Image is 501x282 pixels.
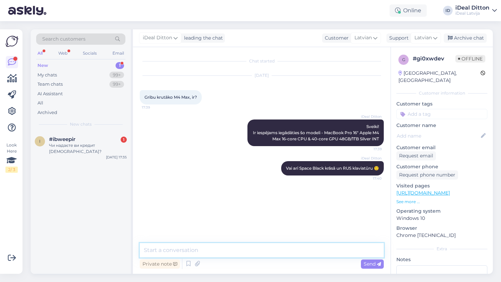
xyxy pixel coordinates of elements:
[402,57,405,62] span: g
[398,70,481,84] div: [GEOGRAPHIC_DATA], [GEOGRAPHIC_DATA]
[443,6,453,15] div: ID
[5,167,18,173] div: 2 / 3
[253,124,380,141] span: Sveiki! Ir iespējams iegādāties šo modeli - MacBook Pro 16" Apple M4 Max 16‑core CPU & 40‑core GP...
[414,34,432,42] span: Latvian
[356,146,382,152] span: 17:39
[5,35,18,48] img: Askly Logo
[356,114,382,119] span: iDeal Ditton
[37,72,57,79] div: My chats
[111,49,125,58] div: Email
[140,58,384,64] div: Chat started
[49,136,75,142] span: #ibweepir
[42,36,86,43] span: Search customers
[396,232,487,239] p: Chrome [TECHNICAL_ID]
[396,90,487,96] div: Customer information
[396,208,487,215] p: Operating system
[390,4,427,17] div: Online
[396,100,487,108] p: Customer tags
[396,163,487,170] p: Customer phone
[396,256,487,263] p: Notes
[455,55,485,62] span: Offline
[356,176,382,181] span: 17:40
[396,151,436,160] div: Request email
[396,182,487,189] p: Visited pages
[396,122,487,129] p: Customer name
[396,215,487,222] p: Windows 10
[142,105,167,110] span: 17:39
[455,5,497,16] a: iDeal DittoniDeal Latvija
[70,121,92,127] span: New chats
[145,95,197,100] span: Gribu krutāko M4 Max, ir?
[396,170,458,180] div: Request phone number
[109,81,124,88] div: 99+
[37,100,43,107] div: All
[396,225,487,232] p: Browser
[109,72,124,79] div: 99+
[397,132,480,140] input: Add name
[37,81,63,88] div: Team chats
[5,142,18,173] div: Look Here
[322,34,349,42] div: Customer
[121,137,127,143] div: 1
[386,34,409,42] div: Support
[396,199,487,205] p: See more ...
[37,90,63,97] div: AI Assistant
[81,49,98,58] div: Socials
[49,142,127,155] div: Чи надаєте ви кредит [DEMOGRAPHIC_DATA]?
[354,34,372,42] span: Latvian
[444,33,487,43] div: Archive chat
[396,190,450,196] a: [URL][DOMAIN_NAME]
[106,155,127,160] div: [DATE] 17:35
[143,34,172,42] span: iDeal Ditton
[455,5,489,11] div: iDeal Ditton
[356,156,382,161] span: iDeal Ditton
[364,261,381,267] span: Send
[39,139,41,144] span: i
[286,166,379,171] span: Vai arī Space Black krāsā un RUS klaviatūru 🙂
[140,72,384,79] div: [DATE]
[116,62,124,69] div: 1
[57,49,69,58] div: Web
[37,109,57,116] div: Archived
[455,11,489,16] div: iDeal Latvija
[36,49,44,58] div: All
[413,55,455,63] div: # gi0xwdev
[140,259,180,269] div: Private note
[181,34,223,42] div: leading the chat
[396,144,487,151] p: Customer email
[37,62,48,69] div: New
[396,109,487,119] input: Add a tag
[396,246,487,252] div: Extra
